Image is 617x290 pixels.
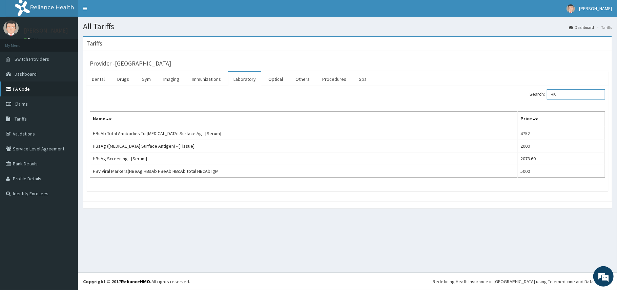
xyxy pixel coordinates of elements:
[353,72,372,86] a: Spa
[121,278,150,285] a: RelianceHMO
[35,38,114,47] div: Chat with us now
[90,152,518,165] td: HBsAg Screening - [Serum]
[290,72,315,86] a: Others
[517,127,605,140] td: 4752
[24,37,40,42] a: Online
[15,101,28,107] span: Claims
[228,72,261,86] a: Laboratory
[15,56,49,62] span: Switch Providers
[3,20,19,36] img: User Image
[111,3,127,20] div: Minimize live chat window
[517,152,605,165] td: 2073.60
[317,72,352,86] a: Procedures
[86,40,102,47] h3: Tariffs
[13,34,27,51] img: d_794563401_company_1708531726252_794563401
[579,5,612,12] span: [PERSON_NAME]
[90,140,518,152] td: HBsAg ([MEDICAL_DATA] Surface Antigen) - [Tissue]
[595,24,612,30] li: Tariffs
[263,72,288,86] a: Optical
[433,278,612,285] div: Redefining Heath Insurance in [GEOGRAPHIC_DATA] using Telemedicine and Data Science!
[3,185,129,209] textarea: Type your message and hit 'Enter'
[517,140,605,152] td: 2000
[39,86,94,154] span: We're online!
[86,72,110,86] a: Dental
[78,273,617,290] footer: All rights reserved.
[15,71,37,77] span: Dashboard
[158,72,185,86] a: Imaging
[186,72,226,86] a: Immunizations
[530,89,605,99] label: Search:
[547,89,605,99] input: Search:
[517,165,605,178] td: 5000
[136,72,156,86] a: Gym
[24,28,68,34] p: [PERSON_NAME]
[90,60,171,67] h3: Provider - [GEOGRAPHIC_DATA]
[15,116,27,122] span: Tariffs
[567,4,575,13] img: User Image
[83,278,151,285] strong: Copyright © 2017 .
[83,22,612,31] h1: All Tariffs
[90,165,518,178] td: HBV Viral Markers(HBeAg HBsAb HBeAb HBcAb total HBcAb IgM
[90,112,518,127] th: Name
[517,112,605,127] th: Price
[112,72,135,86] a: Drugs
[569,24,594,30] a: Dashboard
[90,127,518,140] td: HBsAb-Total Antibodies To [MEDICAL_DATA] Surface Ag - [Serum]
